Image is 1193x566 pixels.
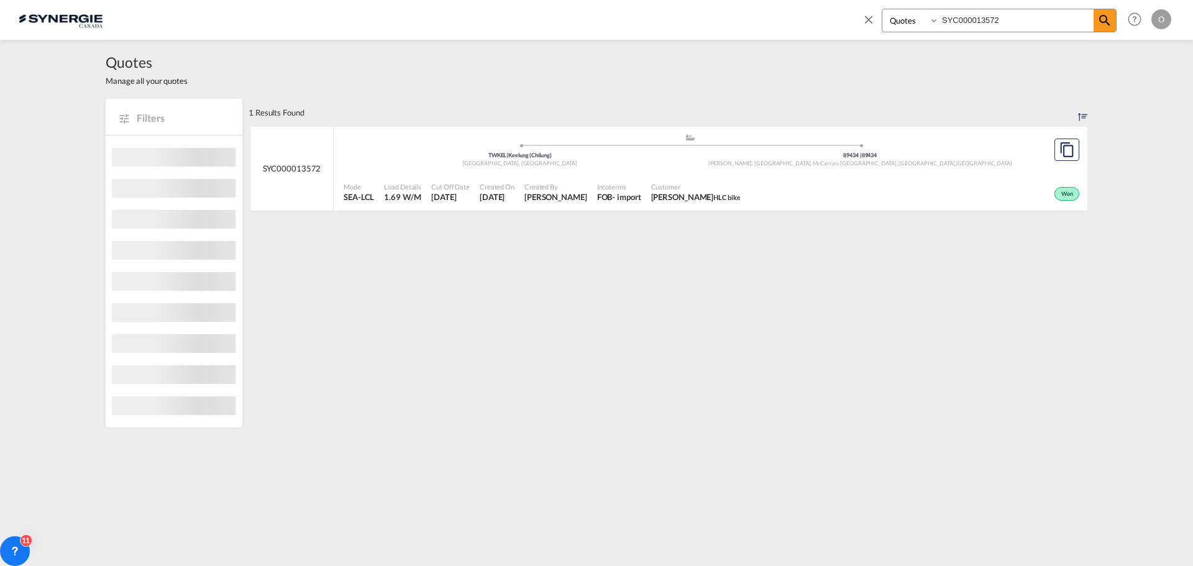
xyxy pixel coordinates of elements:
[384,192,421,202] span: 1.69 W/M
[1061,190,1076,199] span: Won
[106,52,188,72] span: Quotes
[860,152,862,158] span: |
[683,134,698,140] md-icon: assets/icons/custom/ship-fill.svg
[939,9,1094,31] input: Enter Quotation Number
[137,111,230,125] span: Filters
[651,182,741,191] span: Customer
[1151,9,1171,29] div: O
[463,160,577,167] span: [GEOGRAPHIC_DATA], [GEOGRAPHIC_DATA]
[862,12,875,26] md-icon: icon-close
[862,9,882,39] span: icon-close
[1097,13,1112,28] md-icon: icon-magnify
[431,191,470,203] span: 28 Jul 2025
[708,160,956,167] span: [PERSON_NAME], [GEOGRAPHIC_DATA], McCarran, [GEOGRAPHIC_DATA], [GEOGRAPHIC_DATA]
[612,191,641,203] div: - import
[480,191,514,203] span: 28 Jul 2025
[263,163,321,174] span: SYC000013572
[862,152,877,158] span: 89434
[250,127,1087,211] div: SYC000013572 assets/icons/custom/ship-fill.svgassets/icons/custom/roll-o-plane.svgOriginKeelung (...
[1054,139,1079,161] button: Copy Quote
[955,160,956,167] span: ,
[506,152,508,158] span: |
[19,6,103,34] img: 1f56c880d42311ef80fc7dca854c8e59.png
[1078,99,1087,126] div: Sort by: Created On
[488,152,552,158] span: TWKEL Keelung (Chilung)
[384,182,421,191] span: Load Details
[1094,9,1116,32] span: icon-magnify
[524,191,587,203] span: Rosa Ho
[1124,9,1145,30] span: Help
[956,160,1012,167] span: [GEOGRAPHIC_DATA]
[1124,9,1151,31] div: Help
[106,75,188,86] span: Manage all your quotes
[1054,187,1079,201] div: Won
[597,191,613,203] div: FOB
[431,182,470,191] span: Cut Off Date
[597,191,641,203] div: FOB import
[843,152,861,158] span: 89434
[1059,142,1074,157] md-icon: assets/icons/custom/copyQuote.svg
[344,182,374,191] span: Mode
[597,182,641,191] span: Incoterms
[651,191,741,203] span: Hala Laalj HLC bike
[480,182,514,191] span: Created On
[713,193,740,201] span: HLC bike
[249,99,304,126] div: 1 Results Found
[524,182,587,191] span: Created By
[344,191,374,203] span: SEA-LCL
